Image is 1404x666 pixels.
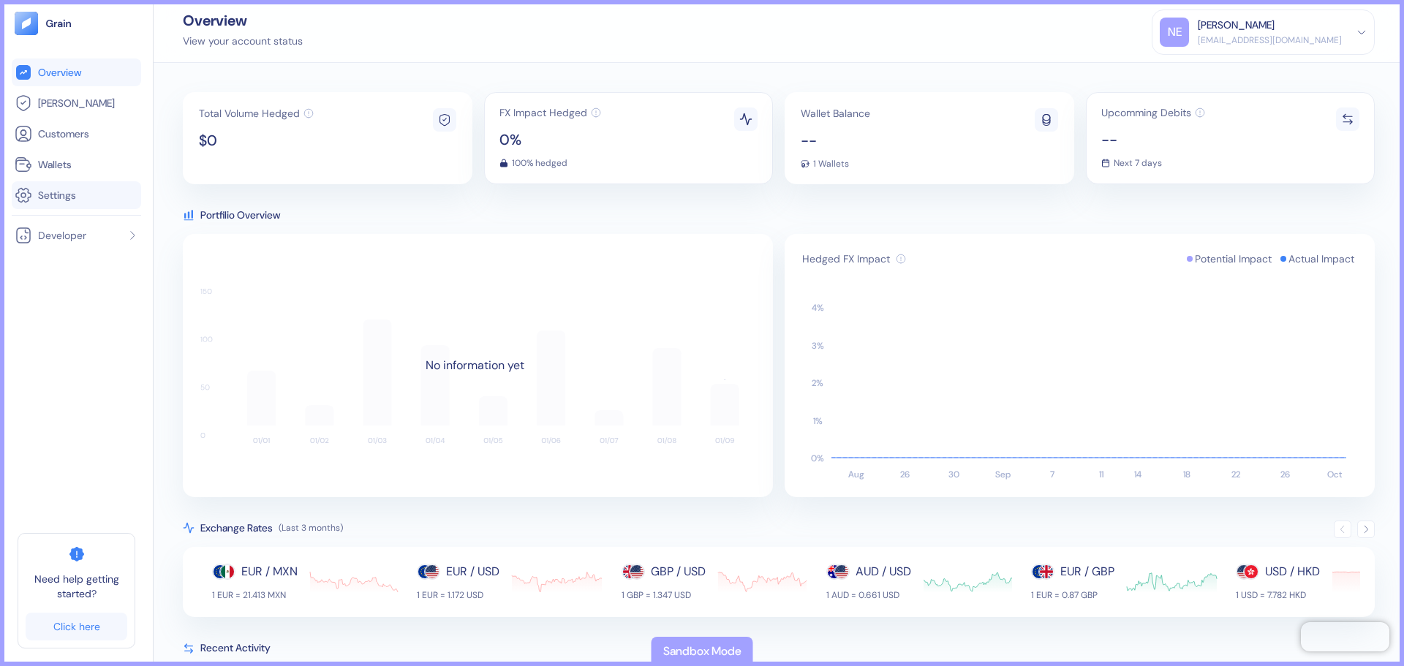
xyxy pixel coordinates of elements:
a: Click here [26,613,127,640]
span: FX Impact Hedged [499,107,587,118]
span: Total Volume Hedged [199,108,300,118]
div: GBP / USD [651,563,706,580]
span: Recent Activity [200,640,271,656]
text: 30 [948,469,959,480]
span: Next 7 days [1114,159,1162,167]
div: View your account status [183,34,303,49]
div: Sandbox Mode [663,643,741,660]
div: 1 EUR = 1.172 USD [417,589,499,601]
div: [PERSON_NAME] [1198,18,1275,33]
span: Actual Impact [1288,251,1354,266]
span: Need help getting started? [26,572,127,601]
text: 3 % [812,340,824,352]
text: 1 % [813,415,823,427]
div: EUR / USD [446,563,499,580]
div: EUR / GBP [1060,563,1114,580]
iframe: Chatra live chat [1301,622,1389,651]
div: Click here [53,621,100,632]
text: 18 [1183,469,1190,480]
div: No information yet [426,357,524,374]
a: Settings [15,186,138,204]
span: Potential Impact [1195,251,1272,266]
span: Portfilio Overview [200,208,280,222]
span: Wallets [38,157,72,172]
div: USD / HKD [1265,563,1320,580]
div: Overview [183,13,303,28]
text: 0 % [811,453,824,464]
span: Hedged FX Impact [802,251,890,266]
img: logo-tablet-V2.svg [15,12,38,35]
span: -- [801,133,870,148]
span: Developer [38,228,86,243]
text: 7 [1050,469,1054,480]
span: 1 Wallets [813,159,849,168]
span: Wallet Balance [801,108,870,118]
div: EUR / MXN [241,563,298,580]
text: Aug [848,469,864,480]
span: Overview [38,65,81,80]
div: [EMAIL_ADDRESS][DOMAIN_NAME] [1198,34,1342,47]
span: Customers [38,126,89,141]
span: 100% hedged [512,159,567,167]
text: 4 % [812,302,824,314]
span: 0% [499,132,601,147]
span: $0 [199,133,314,148]
text: 2 % [812,377,823,389]
img: logo [45,18,72,29]
text: Oct [1327,469,1343,480]
text: 26 [1280,469,1290,480]
div: 1 EUR = 21.413 MXN [212,589,298,601]
span: (Last 3 months) [279,522,343,534]
div: 1 GBP = 1.347 USD [622,589,706,601]
div: 1 AUD = 0.661 USD [826,589,911,601]
span: [PERSON_NAME] [38,96,115,110]
a: [PERSON_NAME] [15,94,138,112]
div: 1 USD = 7.782 HKD [1236,589,1320,601]
div: AUD / USD [856,563,911,580]
span: -- [1101,132,1205,147]
span: Upcomming Debits [1101,107,1191,118]
text: 22 [1231,469,1241,480]
a: Wallets [15,156,138,173]
text: 14 [1134,469,1141,480]
div: NE [1160,18,1189,47]
text: Sep [995,469,1011,480]
div: 1 EUR = 0.87 GBP [1031,589,1114,601]
a: Customers [15,125,138,143]
text: 11 [1099,469,1103,480]
span: Settings [38,188,76,203]
text: 26 [900,469,910,480]
a: Overview [15,64,138,81]
span: Exchange Rates [200,521,273,535]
